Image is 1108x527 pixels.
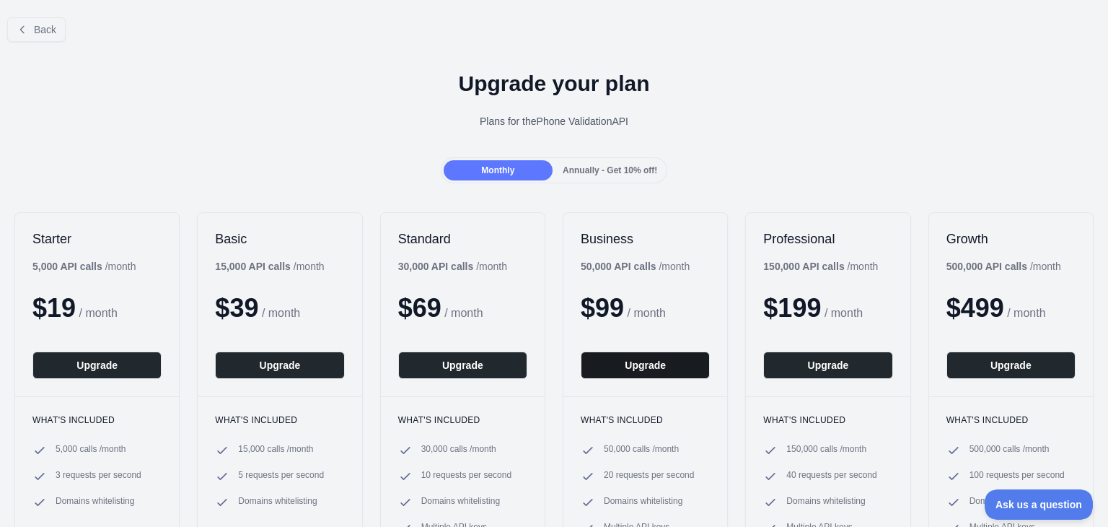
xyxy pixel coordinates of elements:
[581,352,710,379] button: Upgrade
[946,352,1076,379] button: Upgrade
[628,307,666,319] span: / month
[444,307,483,319] span: / month
[763,352,892,379] button: Upgrade
[581,293,624,323] span: $ 99
[946,293,1004,323] span: $ 499
[985,489,1094,520] iframe: Toggle Customer Support
[398,352,527,379] button: Upgrade
[763,293,821,323] span: $ 199
[398,293,441,323] span: $ 69
[825,307,863,319] span: / month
